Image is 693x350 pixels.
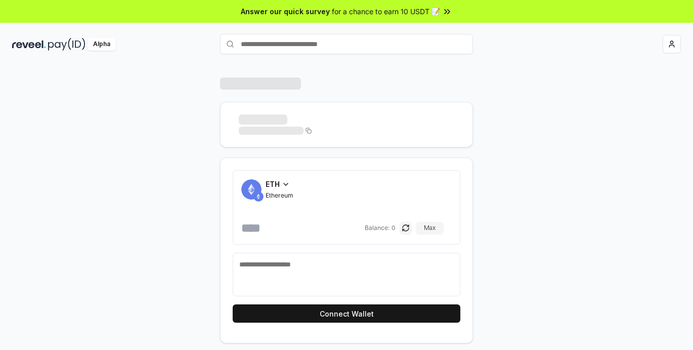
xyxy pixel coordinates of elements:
span: for a chance to earn 10 USDT 📝 [332,6,440,17]
img: pay_id [48,38,85,51]
div: Alpha [88,38,116,51]
span: Answer our quick survey [241,6,330,17]
span: Ethereum [266,191,293,200]
span: Balance: [365,224,389,232]
span: ETH [266,179,280,189]
button: Connect Wallet [233,304,460,323]
button: Max [416,222,444,234]
span: 0 [392,224,396,232]
img: ETH.svg [253,191,264,202]
img: reveel_dark [12,38,46,51]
